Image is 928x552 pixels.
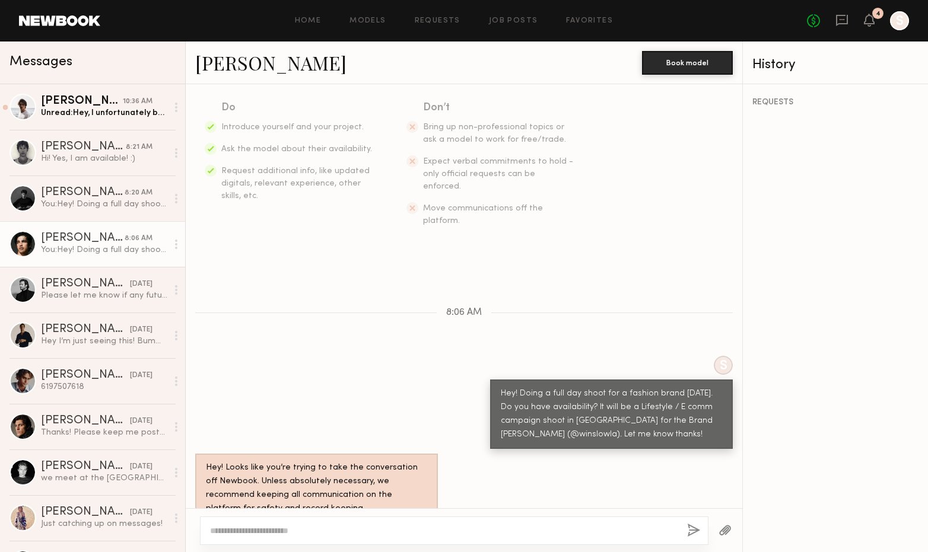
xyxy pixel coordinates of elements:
div: Hey! Looks like you’re trying to take the conversation off Newbook. Unless absolutely necessary, ... [206,461,427,516]
div: 8:06 AM [125,233,152,244]
span: Bring up non-professional topics or ask a model to work for free/trade. [423,123,566,143]
div: [PERSON_NAME] [41,324,130,336]
a: Job Posts [489,17,538,25]
div: You: Hey! Doing a full day shoot for a fashion brand [DATE]. Do you have availability? It will be... [41,199,167,210]
div: [PERSON_NAME] [41,369,130,381]
div: [PERSON_NAME] [41,461,130,473]
div: [DATE] [130,370,152,381]
a: Home [295,17,322,25]
a: S [890,11,909,30]
span: Introduce yourself and your project. [221,123,364,131]
div: [PERSON_NAME] [41,232,125,244]
div: Unread: Hey, I unfortunately booked a job on the 20th through one of my agencies. Do you have any... [41,107,167,119]
span: Request additional info, like updated digitals, relevant experience, other skills, etc. [221,167,370,200]
div: History [752,58,919,72]
div: [DATE] [130,324,152,336]
div: Do [221,100,373,116]
div: [PERSON_NAME] [41,95,123,107]
div: REQUESTS [752,98,919,107]
div: Thanks! Please keep me posted if anything else comes up! [41,427,167,438]
div: 8:20 AM [125,187,152,199]
div: Hey! Doing a full day shoot for a fashion brand [DATE]. Do you have availability? It will be a Li... [501,387,722,442]
button: Book model [642,51,733,75]
div: [PERSON_NAME] [41,415,130,427]
div: [PERSON_NAME] [41,506,130,518]
div: [PERSON_NAME] [41,187,125,199]
span: 8:06 AM [446,308,482,318]
div: [DATE] [130,507,152,518]
a: Requests [415,17,460,25]
div: [DATE] [130,461,152,473]
a: Models [349,17,386,25]
span: Expect verbal commitments to hold - only official requests can be enforced. [423,158,573,190]
div: 4 [876,11,881,17]
span: Messages [9,55,72,69]
a: Favorites [566,17,613,25]
div: [DATE] [130,416,152,427]
span: Move communications off the platform. [423,205,543,225]
div: [DATE] [130,279,152,290]
span: Ask the model about their availability. [221,145,372,153]
div: we meet at the [GEOGRAPHIC_DATA] parking lot right? [41,473,167,484]
div: Hi! Yes, I am available! :) [41,153,167,164]
div: You: Hey! Doing a full day shoot for a fashion brand [DATE]. Do you have availability? It will be... [41,244,167,256]
a: [PERSON_NAME] [195,50,347,75]
div: 10:36 AM [123,96,152,107]
div: 8:21 AM [126,142,152,153]
div: Just catching up on messages! [41,518,167,529]
div: Don’t [423,100,575,116]
div: [PERSON_NAME] [41,278,130,290]
div: Please let me know if any future projects! [41,290,167,301]
div: 6197507618 [41,381,167,393]
div: Hey I’m just seeing this! Bummed I missed it. Thank you for reaching out! [41,336,167,347]
a: Book model [642,57,733,67]
div: [PERSON_NAME] [41,141,126,153]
